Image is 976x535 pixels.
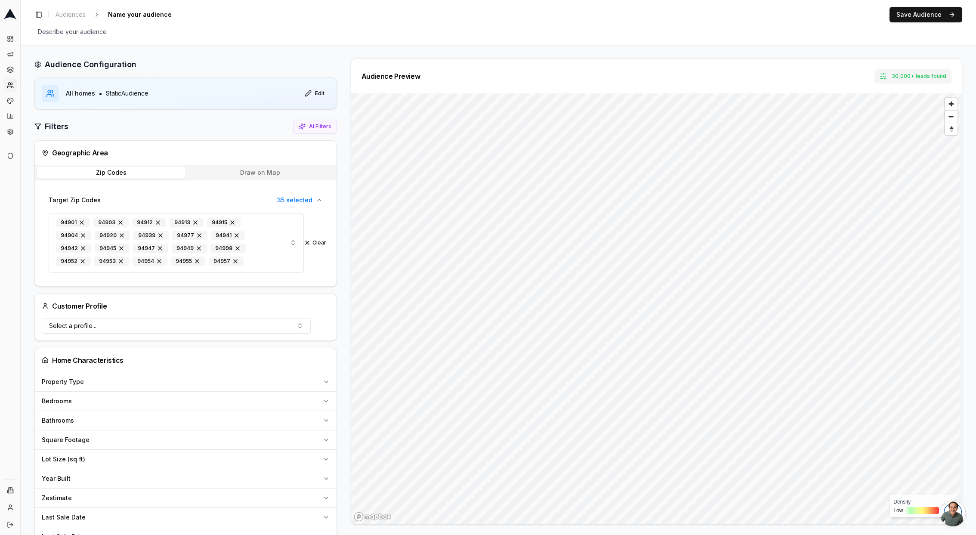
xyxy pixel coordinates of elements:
h2: Filters [45,121,68,133]
div: 94957 [209,257,244,266]
h2: Audience Configuration [45,59,136,71]
button: Zoom out [945,110,957,123]
span: Name your audience [105,9,175,21]
span: Describe your audience [34,26,110,38]
span: Year Built [42,474,71,483]
div: Geographic Area [42,148,330,158]
div: 94939 [133,231,169,240]
div: 94913 [170,218,204,227]
button: Lot Size (sq ft) [35,450,337,469]
button: Reset bearing to north [945,123,957,135]
div: 94920 [95,231,130,240]
div: 94915 [207,218,241,227]
span: Property Type [42,377,84,386]
div: 94903 [93,218,129,227]
div: 94945 [95,244,130,253]
span: Static Audience [106,89,148,98]
button: Square Footage [35,430,337,449]
button: Save Audience [890,7,962,22]
button: Bedrooms [35,392,337,411]
button: Log out [3,518,17,532]
div: 94953 [94,257,129,266]
div: 94998 [210,244,246,253]
div: 94952 [56,257,91,266]
span: Zestimate [42,494,72,502]
div: 94947 [133,244,168,253]
span: Square Footage [42,436,90,444]
div: 94955 [171,257,205,266]
button: 30,000+ leads found [874,69,951,83]
button: AI Filters [293,120,337,133]
button: Zoom in [945,98,957,110]
button: Target Zip Codes35 selected [42,191,330,210]
nav: breadcrumb [52,9,189,21]
div: 94942 [56,244,91,253]
div: Audience Preview [361,73,420,80]
span: Low [893,507,903,514]
div: 94954 [133,257,167,266]
button: Last Sale Date [35,508,337,527]
div: 94904 [56,231,91,240]
span: Audiences [56,10,86,19]
span: AI Filters [309,123,331,130]
button: Year Built [35,469,337,488]
span: 35 selected [277,196,312,204]
div: Density [893,498,951,505]
button: Edit [300,87,330,100]
button: Zestimate [35,489,337,507]
span: Select a profile... [49,322,96,330]
span: All homes [66,89,95,98]
button: Clear [304,239,326,246]
button: Zip Codes [37,167,185,179]
div: 94949 [172,244,207,253]
div: 94912 [132,218,166,227]
div: Home Characteristics [42,355,330,365]
a: Mapbox homepage [354,512,392,522]
span: Bathrooms [42,416,74,425]
div: Customer Profile [42,301,107,311]
span: Last Sale Date [42,513,86,522]
span: Lot Size (sq ft) [42,455,85,464]
a: Audiences [52,9,89,21]
span: Zoom out [945,111,957,123]
span: Bedrooms [42,397,72,405]
div: 94977 [172,231,207,240]
div: 94941 [211,231,245,240]
span: Target Zip Codes [49,196,101,204]
button: Draw on Map [185,167,334,179]
button: Bathrooms [35,411,337,430]
div: Target Zip Codes35 selected [42,210,330,279]
a: Open chat [940,501,966,526]
canvas: Map [351,93,960,532]
button: Property Type [35,372,337,391]
span: Reset bearing to north [944,124,958,134]
span: • [99,88,102,99]
div: 94901 [56,218,90,227]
